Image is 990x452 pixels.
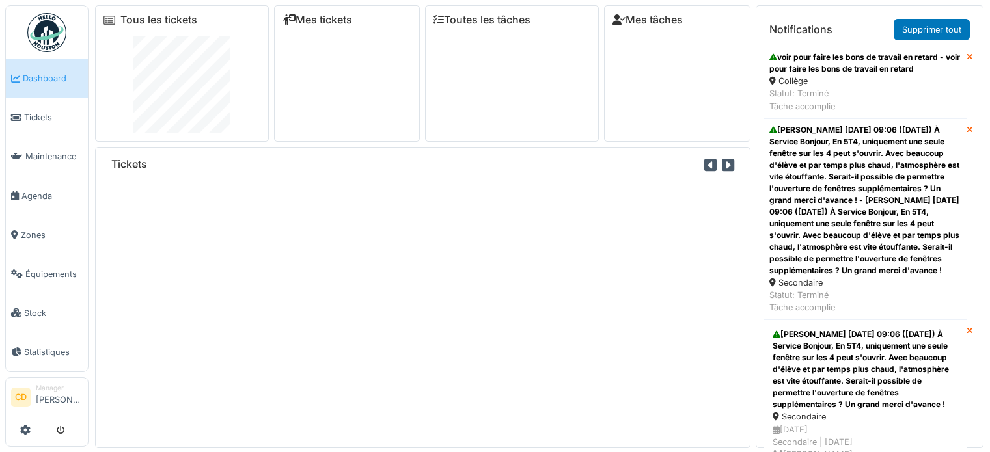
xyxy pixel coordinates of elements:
span: Zones [21,229,83,241]
a: Statistiques [6,332,88,371]
div: Manager [36,383,83,393]
li: CD [11,388,31,407]
div: Statut: Terminé Tâche accomplie [769,87,961,112]
div: voir pour faire les bons de travail en retard - voir pour faire les bons de travail en retard [769,51,961,75]
a: CD Manager[PERSON_NAME] [11,383,83,414]
a: Maintenance [6,137,88,176]
a: Zones [6,215,88,254]
a: Tous les tickets [120,14,197,26]
a: Tickets [6,98,88,137]
a: Mes tickets [282,14,352,26]
h6: Notifications [769,23,832,36]
div: Secondaire [773,410,958,423]
span: Statistiques [24,346,83,358]
a: voir pour faire les bons de travail en retard - voir pour faire les bons de travail en retard Col... [764,46,967,118]
a: Agenda [6,176,88,215]
a: Supprimer tout [894,19,970,40]
img: Badge_color-CXgf-gQk.svg [27,13,66,52]
a: Stock [6,293,88,332]
span: Dashboard [23,72,83,85]
div: Collège [769,75,961,87]
div: Statut: Terminé Tâche accomplie [769,289,961,313]
span: Stock [24,307,83,319]
div: [PERSON_NAME] [DATE] 09:06 ([DATE]) À Service Bonjour, En 5T4, uniquement une seule fenêtre sur l... [769,124,961,276]
a: Dashboard [6,59,88,98]
a: Mes tâches [612,14,683,26]
span: Équipements [25,268,83,280]
span: Tickets [24,111,83,124]
span: Maintenance [25,150,83,163]
span: Agenda [21,190,83,202]
li: [PERSON_NAME] [36,383,83,411]
div: [PERSON_NAME] [DATE] 09:06 ([DATE]) À Service Bonjour, En 5T4, uniquement une seule fenêtre sur l... [773,328,958,410]
h6: Tickets [111,158,147,170]
div: Secondaire [769,276,961,289]
a: [PERSON_NAME] [DATE] 09:06 ([DATE]) À Service Bonjour, En 5T4, uniquement une seule fenêtre sur l... [764,118,967,320]
a: Équipements [6,254,88,293]
a: Toutes les tâches [433,14,530,26]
